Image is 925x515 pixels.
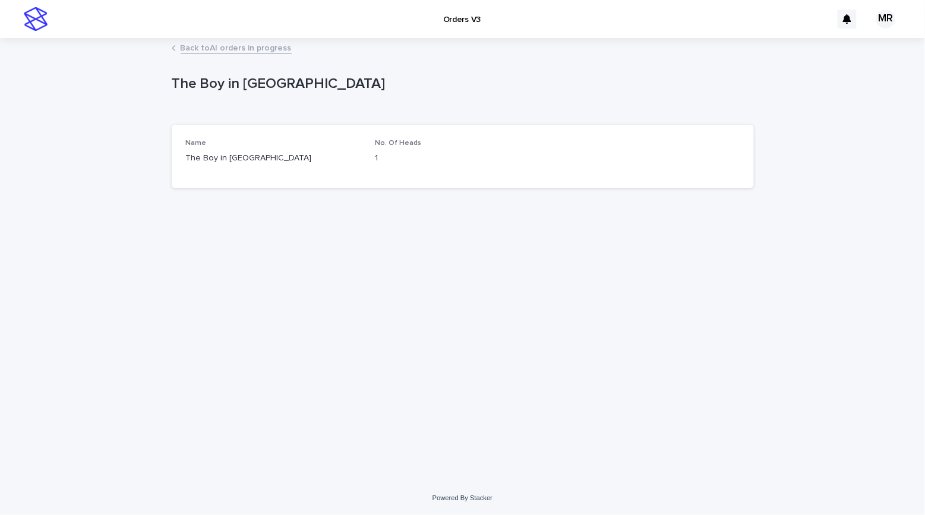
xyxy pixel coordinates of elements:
[375,140,421,147] span: No. Of Heads
[876,10,895,29] div: MR
[186,152,361,165] p: The Boy in [GEOGRAPHIC_DATA]
[181,40,292,54] a: Back toAI orders in progress
[432,494,493,501] a: Powered By Stacker
[24,7,48,31] img: stacker-logo-s-only.png
[172,75,749,93] p: The Boy in [GEOGRAPHIC_DATA]
[375,152,550,165] p: 1
[186,140,207,147] span: Name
